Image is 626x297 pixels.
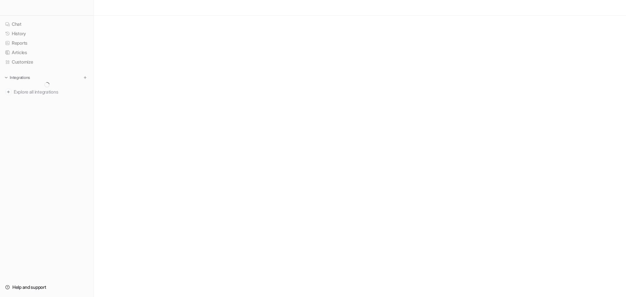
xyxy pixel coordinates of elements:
a: Help and support [3,283,91,292]
span: Explore all integrations [14,87,88,97]
img: menu_add.svg [83,75,87,80]
a: Customize [3,57,91,67]
button: Integrations [3,74,32,81]
a: Explore all integrations [3,87,91,97]
a: Reports [3,38,91,48]
p: Integrations [10,75,30,80]
a: Chat [3,20,91,29]
img: explore all integrations [5,89,12,95]
img: expand menu [4,75,8,80]
a: Articles [3,48,91,57]
a: History [3,29,91,38]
